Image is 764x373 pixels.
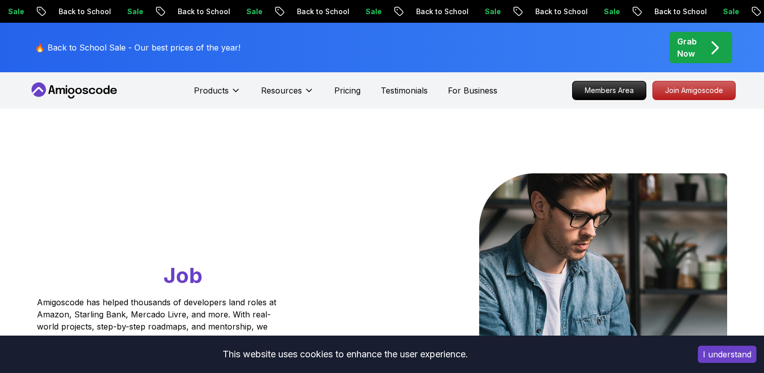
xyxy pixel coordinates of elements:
p: Back to School [525,7,593,17]
p: Back to School [644,7,712,17]
h1: Go From Learning to Hired: Master Java, Spring Boot & Cloud Skills That Get You the [37,173,315,290]
p: Back to School [167,7,236,17]
a: For Business [448,84,497,97]
a: Members Area [572,81,646,100]
span: Job [164,262,202,288]
p: Sale [117,7,149,17]
a: Join Amigoscode [652,81,736,100]
p: Back to School [286,7,355,17]
button: Resources [261,84,314,105]
p: Back to School [405,7,474,17]
a: Testimonials [381,84,428,97]
p: Sale [593,7,626,17]
button: Products [194,84,241,105]
p: 🔥 Back to School Sale - Our best prices of the year! [35,41,240,54]
p: Members Area [573,81,646,100]
p: Products [194,84,229,97]
p: Sale [474,7,506,17]
button: Accept cookies [698,346,756,363]
p: Grab Now [677,35,697,60]
p: Sale [712,7,745,17]
p: Sale [236,7,268,17]
p: Back to School [48,7,117,17]
p: Amigoscode has helped thousands of developers land roles at Amazon, Starling Bank, Mercado Livre,... [37,296,279,345]
p: Resources [261,84,302,97]
p: Sale [355,7,387,17]
div: This website uses cookies to enhance the user experience. [8,343,683,365]
p: Join Amigoscode [653,81,735,100]
a: Pricing [334,84,361,97]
